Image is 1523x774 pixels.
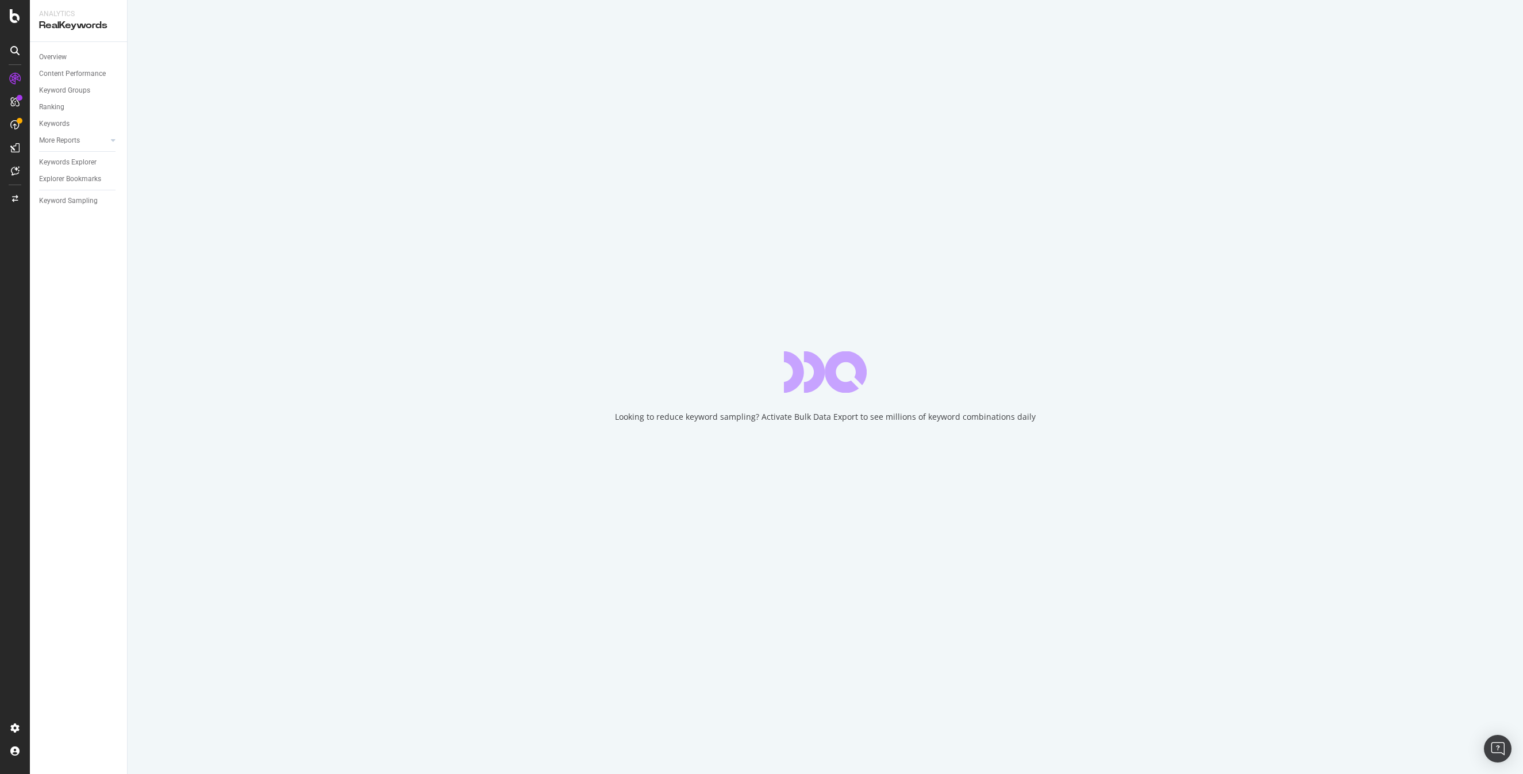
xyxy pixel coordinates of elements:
[39,135,107,147] a: More Reports
[39,173,101,185] div: Explorer Bookmarks
[39,68,106,80] div: Content Performance
[39,101,64,113] div: Ranking
[39,195,98,207] div: Keyword Sampling
[39,9,118,19] div: Analytics
[39,156,97,168] div: Keywords Explorer
[1484,735,1512,762] div: Open Intercom Messenger
[39,173,119,185] a: Explorer Bookmarks
[615,411,1036,423] div: Looking to reduce keyword sampling? Activate Bulk Data Export to see millions of keyword combinat...
[39,85,119,97] a: Keyword Groups
[784,351,867,393] div: animation
[39,51,67,63] div: Overview
[39,118,119,130] a: Keywords
[39,195,119,207] a: Keyword Sampling
[39,101,119,113] a: Ranking
[39,51,119,63] a: Overview
[39,68,119,80] a: Content Performance
[39,135,80,147] div: More Reports
[39,85,90,97] div: Keyword Groups
[39,19,118,32] div: RealKeywords
[39,118,70,130] div: Keywords
[39,156,119,168] a: Keywords Explorer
